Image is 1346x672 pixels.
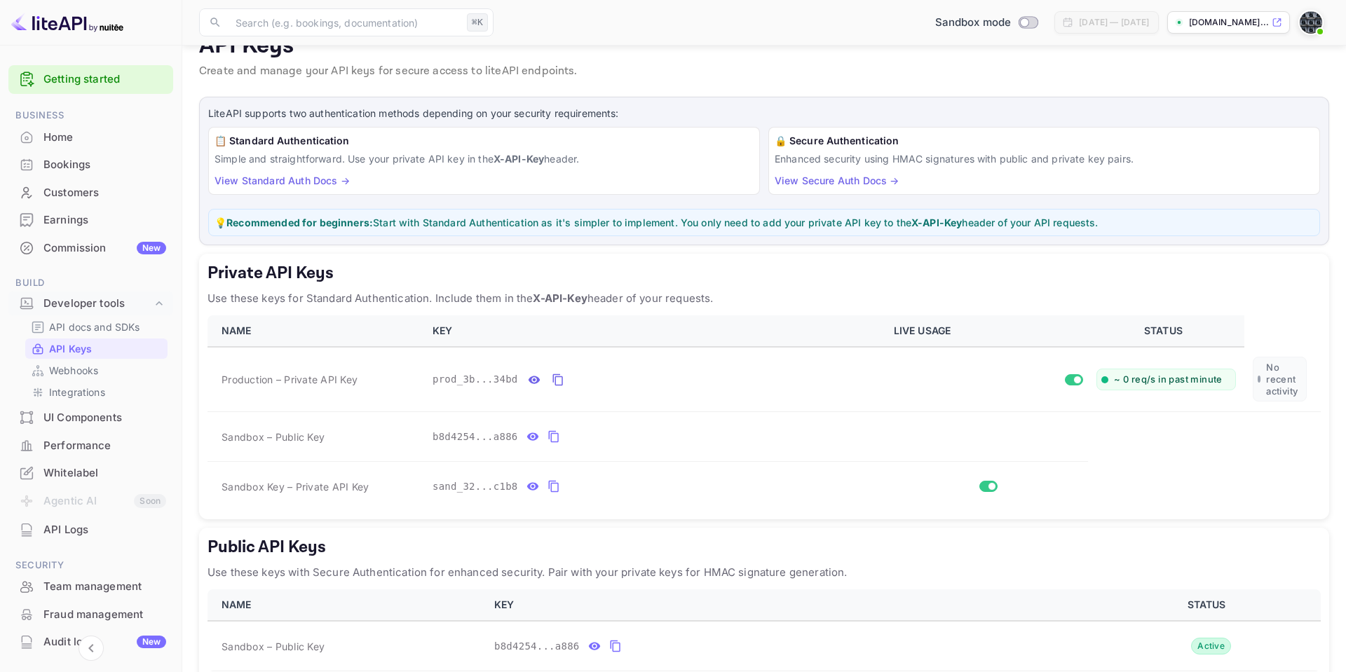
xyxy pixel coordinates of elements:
[43,71,166,88] a: Getting started
[533,292,587,305] strong: X-API-Key
[215,215,1314,230] p: 💡 Start with Standard Authentication as it's simpler to implement. You only need to add your priv...
[424,315,885,347] th: KEY
[8,432,173,458] a: Performance
[25,338,168,359] div: API Keys
[43,185,166,201] div: Customers
[8,124,173,151] div: Home
[49,341,92,356] p: API Keys
[8,207,173,233] a: Earnings
[1098,589,1321,621] th: STATUS
[8,601,173,627] a: Fraud management
[433,372,518,387] span: prod_3b...34bd
[467,13,488,32] div: ⌘K
[494,639,580,654] span: b8d4254...a886
[215,151,754,166] p: Simple and straightforward. Use your private API key in the header.
[137,636,166,648] div: New
[8,151,173,179] div: Bookings
[226,217,373,228] strong: Recommended for beginners:
[8,573,173,601] div: Team management
[8,404,173,432] div: UI Components
[1191,638,1231,654] div: Active
[227,8,461,36] input: Search (e.g. bookings, documentation)
[43,634,166,650] div: Audit logs
[49,363,98,378] p: Webhooks
[199,63,1329,80] p: Create and manage your API keys for secure access to liteAPI endpoints.
[8,460,173,486] a: Whitelabel
[8,292,173,316] div: Developer tools
[885,315,1088,347] th: LIVE USAGE
[1266,362,1302,397] span: No recent activity
[43,240,166,256] div: Commission
[8,629,173,654] a: Audit logsNew
[31,341,162,356] a: API Keys
[222,430,325,444] span: Sandbox – Public Key
[43,157,166,173] div: Bookings
[1079,16,1149,29] div: [DATE] — [DATE]
[8,460,173,487] div: Whitelabel
[1300,11,1322,34] img: Molefi Rampai
[8,108,173,123] span: Business
[8,151,173,177] a: Bookings
[25,317,168,337] div: API docs and SDKs
[43,130,166,146] div: Home
[25,360,168,380] div: Webhooks
[1088,315,1244,347] th: STATUS
[208,106,1320,121] p: LiteAPI supports two authentication methods depending on your security requirements:
[8,573,173,599] a: Team management
[222,481,369,493] span: Sandbox Key – Private API Key
[8,235,173,261] a: CommissionNew
[8,516,173,544] div: API Logs
[49,320,140,334] p: API docs and SDKs
[486,589,1098,621] th: KEY
[8,235,173,262] div: CommissionNew
[208,589,1321,671] table: public api keys table
[930,15,1044,31] div: Switch to Production mode
[8,179,173,207] div: Customers
[8,65,173,94] div: Getting started
[208,315,1321,511] table: private api keys table
[8,601,173,629] div: Fraud management
[8,275,173,291] span: Build
[208,290,1321,307] p: Use these keys for Standard Authentication. Include them in the header of your requests.
[1114,373,1223,385] span: ~ 0 req/s in past minute
[43,579,166,595] div: Team management
[222,639,325,654] span: Sandbox – Public Key
[43,465,166,481] div: Whitelabel
[208,564,1321,581] p: Use these keys with Secure Authentication for enhanced security. Pair with your private keys for ...
[433,430,518,444] span: b8d4254...a886
[775,133,1314,149] h6: 🔒 Secure Authentication
[43,438,166,454] div: Performance
[43,607,166,623] div: Fraud management
[25,382,168,402] div: Integrations
[43,212,166,228] div: Earnings
[208,315,424,347] th: NAME
[8,432,173,460] div: Performance
[8,207,173,234] div: Earnings
[31,385,162,399] a: Integrations
[1189,16,1269,29] p: [DOMAIN_NAME]...
[433,479,518,494] span: sand_32...c1b8
[8,629,173,656] div: Audit logsNew
[911,217,962,228] strong: X-API-Key
[137,242,166,254] div: New
[8,404,173,430] a: UI Components
[8,124,173,150] a: Home
[49,385,105,399] p: Integrations
[43,522,166,538] div: API Logs
[208,262,1321,284] h5: Private API Keys
[199,32,1329,60] p: API Keys
[31,363,162,378] a: Webhooks
[11,11,123,34] img: LiteAPI logo
[215,174,350,186] a: View Standard Auth Docs →
[8,179,173,205] a: Customers
[222,372,358,387] span: Production – Private API Key
[215,133,754,149] h6: 📋 Standard Authentication
[935,15,1012,31] span: Sandbox mode
[775,174,899,186] a: View Secure Auth Docs →
[775,151,1314,166] p: Enhanced security using HMAC signatures with public and private key pairs.
[8,558,173,573] span: Security
[494,153,544,165] strong: X-API-Key
[43,410,166,426] div: UI Components
[31,320,162,334] a: API docs and SDKs
[8,516,173,542] a: API Logs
